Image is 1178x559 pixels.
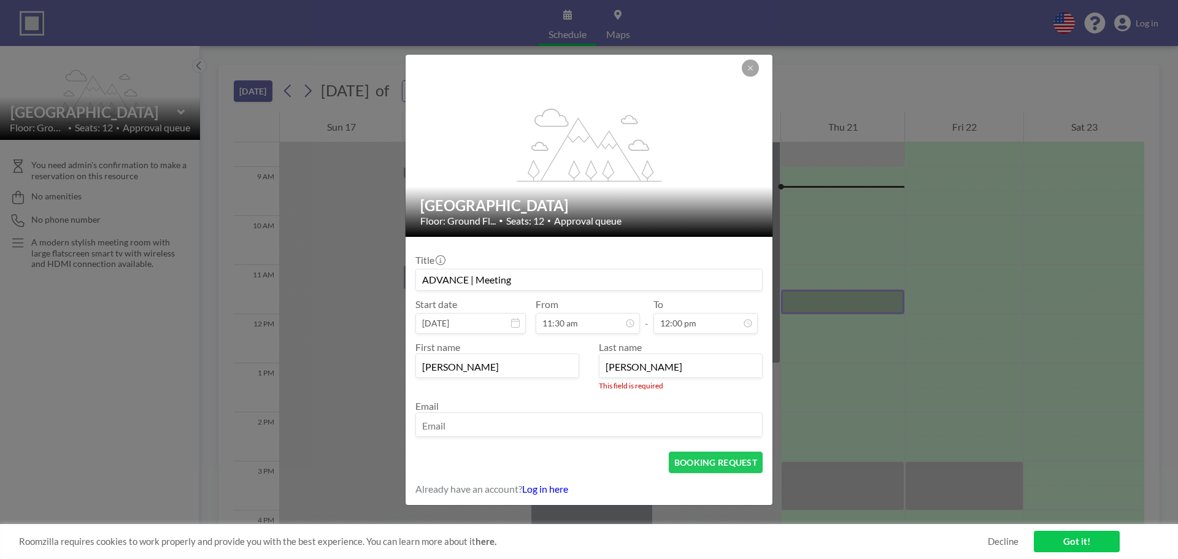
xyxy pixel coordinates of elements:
label: Start date [415,298,457,310]
input: First name [416,357,579,377]
span: Approval queue [554,215,622,227]
label: From [536,298,558,310]
span: Seats: 12 [506,215,544,227]
a: Log in here [522,483,568,495]
label: First name [415,341,460,353]
span: Floor: Ground Fl... [420,215,496,227]
a: Decline [988,536,1018,547]
span: - [645,303,649,330]
h2: [GEOGRAPHIC_DATA] [420,196,759,215]
span: Already have an account? [415,483,522,495]
input: Guest reservation [416,269,762,290]
input: Last name [599,357,762,377]
button: BOOKING REQUEST [669,452,763,473]
label: Email [415,400,439,412]
label: Title [415,254,444,266]
span: • [547,217,551,225]
a: here. [475,536,496,547]
label: Last name [599,341,642,353]
span: • [499,216,503,225]
input: Email [416,415,762,436]
span: Roomzilla requires cookies to work properly and provide you with the best experience. You can lea... [19,536,988,547]
g: flex-grow: 1.2; [517,107,662,181]
div: This field is required [599,381,763,390]
label: To [653,298,663,310]
a: Got it! [1034,531,1120,552]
